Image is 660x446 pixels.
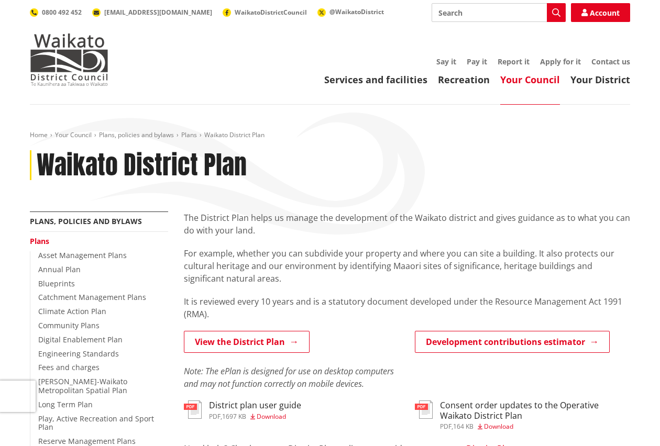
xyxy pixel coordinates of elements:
a: Annual Plan [38,264,81,274]
a: Catchment Management Plans [38,292,146,302]
a: Play, Active Recreation and Sport Plan [38,414,154,432]
a: Say it [436,57,456,66]
nav: breadcrumb [30,131,630,140]
em: Note: The ePlan is designed for use on desktop computers and may not function correctly on mobile... [184,365,394,389]
input: Search input [432,3,566,22]
a: Plans, policies and bylaws [30,216,142,226]
a: Services and facilities [324,73,427,86]
img: document-pdf.svg [415,400,433,419]
span: Waikato District Plan [204,130,265,139]
p: It is reviewed every 10 years and is a statutory document developed under the Resource Management... [184,295,630,320]
a: Your Council [55,130,92,139]
p: The District Plan helps us manage the development of the Waikato district and gives guidance as t... [184,211,630,237]
a: [EMAIL_ADDRESS][DOMAIN_NAME] [92,8,212,17]
a: 0800 492 452 [30,8,82,17]
a: Development contributions estimator [415,331,610,353]
h3: District plan user guide [209,400,301,410]
a: Apply for it [540,57,581,66]
a: WaikatoDistrictCouncil [223,8,307,17]
a: Climate Action Plan [38,306,106,316]
div: , [209,414,301,420]
span: Download [484,422,513,431]
span: [EMAIL_ADDRESS][DOMAIN_NAME] [104,8,212,17]
a: Plans [30,236,49,246]
a: Blueprints [38,278,75,288]
a: Plans, policies and bylaws [99,130,174,139]
a: Long Term Plan [38,399,93,409]
a: Report it [498,57,530,66]
img: Waikato District Council - Te Kaunihera aa Takiwaa o Waikato [30,34,108,86]
span: 1697 KB [222,412,246,421]
span: Download [257,412,286,421]
span: @WaikatoDistrict [329,7,384,16]
a: Fees and charges [38,362,100,372]
a: Account [571,3,630,22]
span: pdf [440,422,452,431]
h1: Waikato District Plan [37,150,247,181]
a: Reserve Management Plans [38,436,136,446]
span: WaikatoDistrictCouncil [235,8,307,17]
a: Your District [570,73,630,86]
a: Engineering Standards [38,349,119,359]
a: Digital Enablement Plan [38,334,123,344]
a: Consent order updates to the Operative Waikato District Plan pdf,164 KB Download [415,400,630,429]
a: @WaikatoDistrict [317,7,384,16]
a: [PERSON_NAME]-Waikato Metropolitan Spatial Plan [38,376,127,395]
a: Contact us [591,57,630,66]
span: pdf [209,412,221,421]
span: 0800 492 452 [42,8,82,17]
h3: Consent order updates to the Operative Waikato District Plan [440,400,630,420]
a: District plan user guide pdf,1697 KB Download [184,400,301,419]
a: Pay it [467,57,487,66]
a: Recreation [438,73,490,86]
div: , [440,423,630,430]
p: For example, whether you can subdivide your property and where you can site a building. It also p... [184,247,630,285]
a: Your Council [500,73,560,86]
a: Plans [181,130,197,139]
a: View the District Plan [184,331,310,353]
a: Asset Management Plans [38,250,127,260]
a: Community Plans [38,320,100,330]
span: 164 KB [453,422,474,431]
a: Home [30,130,48,139]
img: document-pdf.svg [184,400,202,419]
